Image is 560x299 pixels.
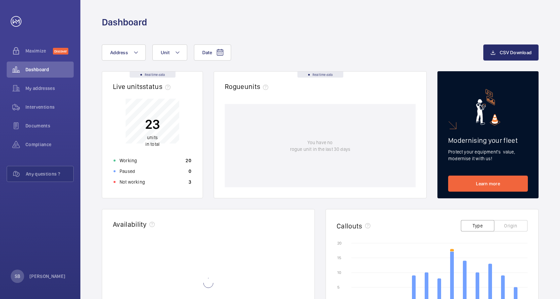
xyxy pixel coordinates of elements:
p: Not working [120,179,145,185]
h2: Modernising your fleet [448,136,528,144]
p: Protect your equipment's value, modernise it with us! [448,148,528,162]
span: Compliance [25,141,74,148]
p: SB [15,273,20,280]
button: CSV Download [483,44,539,61]
button: Origin [494,220,528,231]
p: You have no rogue unit in the last 30 days [290,139,350,153]
button: Type [461,220,494,231]
span: Any questions ? [26,171,73,177]
p: [PERSON_NAME] [29,273,66,280]
h2: Availability [113,220,147,228]
span: Address [110,50,128,55]
a: Learn more [448,176,528,192]
span: status [143,82,173,91]
div: Real time data [130,72,176,78]
text: 15 [337,256,341,260]
span: Documents [25,122,74,129]
span: My addresses [25,85,74,92]
p: 3 [189,179,191,185]
text: 10 [337,270,341,275]
p: Paused [120,168,135,175]
p: in total [145,134,160,147]
span: units [244,82,271,91]
p: 20 [186,157,191,164]
h2: Callouts [337,222,362,230]
h2: Live units [113,82,173,91]
button: Date [194,44,231,61]
text: 20 [337,241,342,245]
span: Maximize [25,47,53,54]
span: CSV Download [500,50,532,55]
span: Unit [161,50,169,55]
button: Unit [152,44,187,61]
span: Discover [53,48,68,55]
h1: Dashboard [102,16,147,28]
h2: Rogue [225,82,271,91]
span: units [147,135,158,140]
img: marketing-card.svg [476,89,500,125]
span: Dashboard [25,66,74,73]
p: Working [120,157,137,164]
span: Date [202,50,212,55]
text: 5 [337,285,340,290]
div: Real time data [297,72,343,78]
span: Interventions [25,104,74,110]
p: 23 [145,116,160,132]
button: Address [102,44,146,61]
p: 0 [189,168,191,175]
